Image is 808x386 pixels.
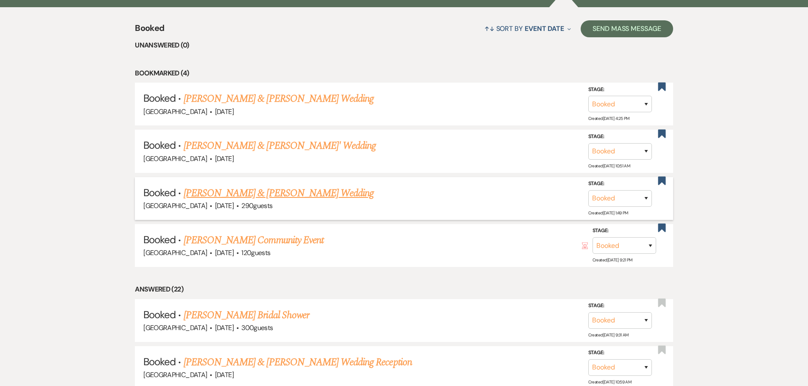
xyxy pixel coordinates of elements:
span: Booked [143,139,176,152]
span: [GEOGRAPHIC_DATA] [143,201,207,210]
span: Created: [DATE] 10:59 AM [588,379,631,385]
span: Created: [DATE] 1:49 PM [588,210,628,216]
a: [PERSON_NAME] Community Event [184,233,324,248]
label: Stage: [588,301,652,311]
span: [DATE] [215,154,234,163]
span: [GEOGRAPHIC_DATA] [143,248,207,257]
a: [PERSON_NAME] & [PERSON_NAME] Wedding [184,186,374,201]
span: [GEOGRAPHIC_DATA] [143,323,207,332]
span: ↑↓ [484,24,495,33]
a: [PERSON_NAME] & [PERSON_NAME] Wedding Reception [184,355,412,370]
span: Created: [DATE] 9:31 AM [588,332,629,338]
label: Stage: [588,179,652,189]
span: [DATE] [215,248,234,257]
li: Answered (22) [135,284,673,295]
li: Bookmarked (4) [135,68,673,79]
li: Unanswered (0) [135,40,673,51]
label: Stage: [588,348,652,358]
a: [PERSON_NAME] & [PERSON_NAME] Wedding [184,91,374,106]
button: Sort By Event Date [481,17,574,40]
span: Event Date [525,24,564,33]
span: Booked [143,186,176,199]
span: Booked [143,308,176,321]
span: [GEOGRAPHIC_DATA] [143,154,207,163]
span: [DATE] [215,370,234,379]
a: [PERSON_NAME] Bridal Shower [184,308,309,323]
span: Created: [DATE] 10:51 AM [588,163,630,169]
span: [DATE] [215,323,234,332]
span: [GEOGRAPHIC_DATA] [143,107,207,116]
span: Created: [DATE] 9:21 PM [593,257,632,263]
span: 290 guests [241,201,272,210]
span: Created: [DATE] 4:25 PM [588,116,629,121]
label: Stage: [588,85,652,94]
span: Booked [143,92,176,105]
label: Stage: [588,132,652,142]
span: [DATE] [215,107,234,116]
label: Stage: [593,226,656,236]
span: 120 guests [241,248,270,257]
span: Booked [143,355,176,368]
span: Booked [135,22,164,40]
a: [PERSON_NAME] & [PERSON_NAME]' Wedding [184,138,376,153]
span: [DATE] [215,201,234,210]
span: 300 guests [241,323,273,332]
span: Booked [143,233,176,246]
span: [GEOGRAPHIC_DATA] [143,370,207,379]
button: Send Mass Message [581,20,673,37]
